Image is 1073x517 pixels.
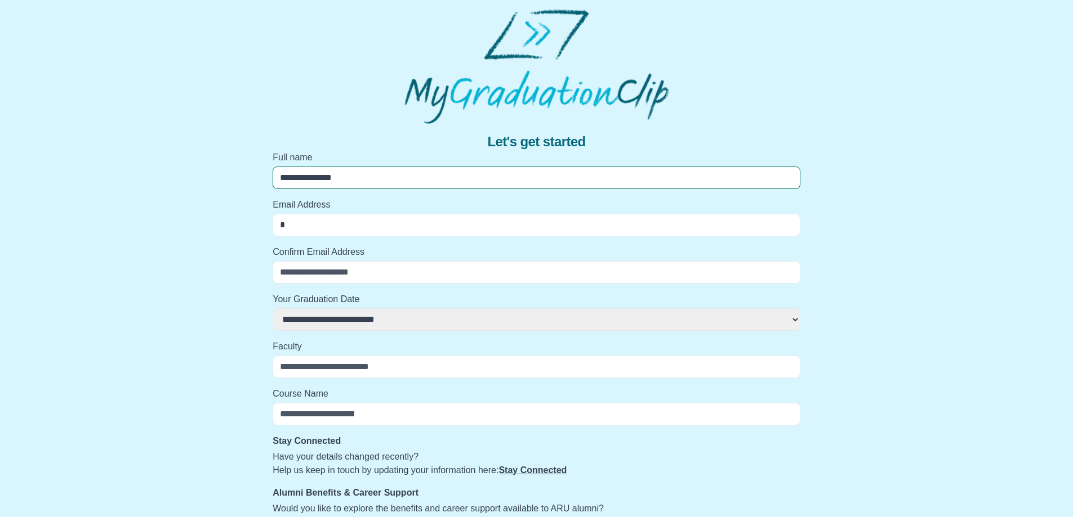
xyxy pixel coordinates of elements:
[273,488,418,497] strong: Alumni Benefits & Career Support
[273,387,800,401] label: Course Name
[487,133,585,151] span: Let's get started
[273,450,800,477] p: Have your details changed recently? Help us keep in touch by updating your information here:
[273,151,800,164] label: Full name
[273,198,800,212] label: Email Address
[498,465,567,475] a: Stay Connected
[273,245,800,259] label: Confirm Email Address
[273,436,341,446] strong: Stay Connected
[273,293,800,306] label: Your Graduation Date
[404,9,668,124] img: MyGraduationClip
[273,340,800,353] label: Faculty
